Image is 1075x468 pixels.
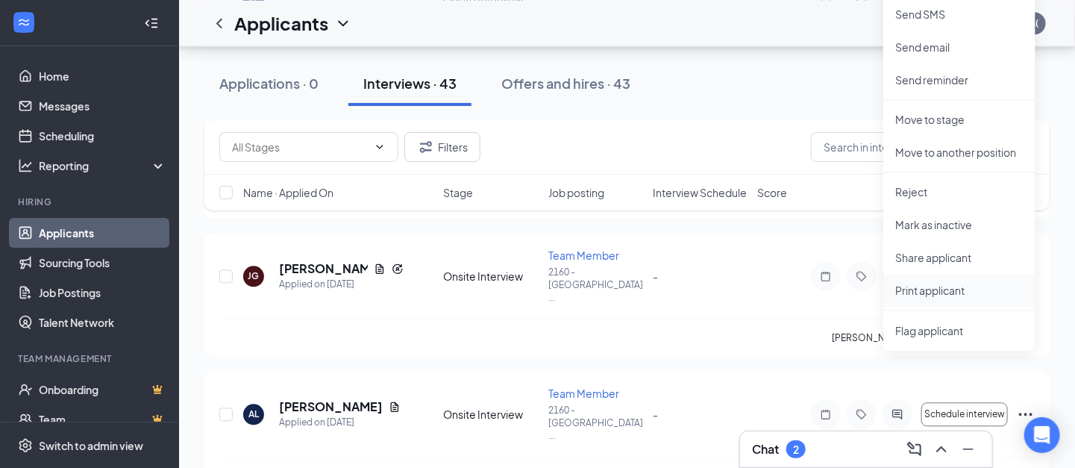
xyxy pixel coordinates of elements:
[930,437,953,461] button: ChevronUp
[548,266,644,304] p: 2160 - [GEOGRAPHIC_DATA], ...
[389,401,401,413] svg: Document
[903,437,927,461] button: ComposeMessage
[548,387,619,400] span: Team Member
[653,408,658,421] span: -
[924,409,1005,419] span: Schedule interview
[392,263,404,275] svg: Reapply
[279,399,383,415] h5: [PERSON_NAME]
[811,132,1035,162] input: Search in interviews
[653,185,747,200] span: Interview Schedule
[363,74,457,93] div: Interviews · 43
[39,375,166,405] a: OnboardingCrown
[444,185,474,200] span: Stage
[817,270,835,282] svg: Note
[39,278,166,308] a: Job Postings
[16,15,31,30] svg: WorkstreamLogo
[18,158,33,173] svg: Analysis
[752,441,779,458] h3: Chat
[817,408,835,420] svg: Note
[39,61,166,91] a: Home
[39,218,166,248] a: Applicants
[444,269,539,284] div: Onsite Interview
[243,185,333,200] span: Name · Applied On
[853,270,871,282] svg: Tag
[279,260,368,277] h5: [PERSON_NAME]
[653,269,658,283] span: -
[1024,417,1060,453] div: Open Intercom Messenger
[279,415,401,430] div: Applied on [DATE]
[404,132,480,162] button: Filter Filters
[334,14,352,32] svg: ChevronDown
[232,139,368,155] input: All Stages
[501,74,630,93] div: Offers and hires · 43
[39,158,167,173] div: Reporting
[248,408,259,420] div: AL
[18,352,163,365] div: Team Management
[374,263,386,275] svg: Document
[1017,405,1035,423] svg: Ellipses
[374,141,386,153] svg: ChevronDown
[548,185,604,200] span: Job posting
[853,408,871,420] svg: Tag
[279,277,404,292] div: Applied on [DATE]
[18,196,163,208] div: Hiring
[248,269,260,282] div: JG
[548,404,644,442] p: 2160 - [GEOGRAPHIC_DATA], ...
[39,308,166,337] a: Talent Network
[888,408,906,420] svg: ActiveChat
[959,440,977,458] svg: Minimize
[921,402,1008,426] button: Schedule interview
[906,440,924,458] svg: ComposeMessage
[39,91,166,121] a: Messages
[793,443,799,456] div: 2
[417,138,435,156] svg: Filter
[39,405,166,434] a: TeamCrown
[933,440,950,458] svg: ChevronUp
[548,249,619,262] span: Team Member
[210,14,228,32] svg: ChevronLeft
[39,248,166,278] a: Sourcing Tools
[832,331,1035,344] p: [PERSON_NAME] has applied more than .
[956,437,980,461] button: Minimize
[444,407,539,422] div: Onsite Interview
[234,10,328,36] h1: Applicants
[39,438,143,453] div: Switch to admin view
[39,121,166,151] a: Scheduling
[144,16,159,31] svg: Collapse
[757,185,787,200] span: Score
[219,74,319,93] div: Applications · 0
[18,438,33,453] svg: Settings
